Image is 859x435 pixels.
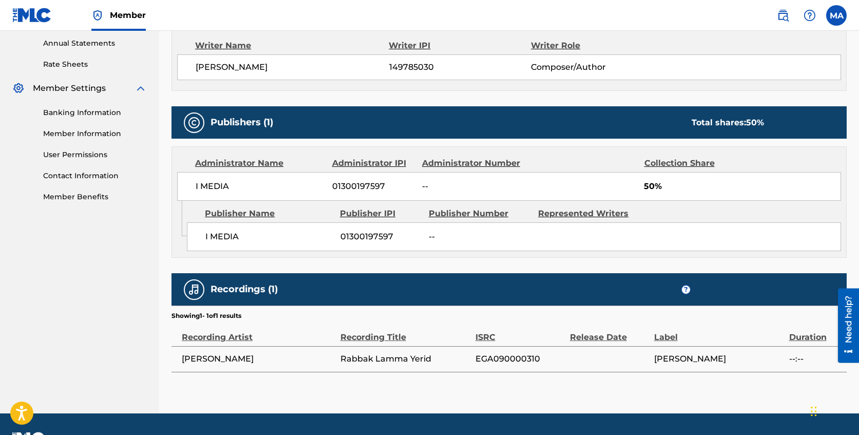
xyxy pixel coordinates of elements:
[644,157,741,169] div: Collection Share
[340,207,421,220] div: Publisher IPI
[12,82,25,94] img: Member Settings
[43,171,147,181] a: Contact Information
[654,320,784,344] div: Label
[340,231,422,243] span: 01300197597
[422,180,525,193] span: --
[211,117,273,128] h5: Publishers (1)
[475,353,565,365] span: EGA090000310
[182,353,335,365] span: [PERSON_NAME]
[33,82,106,94] span: Member Settings
[11,7,25,54] div: Need help?
[205,207,332,220] div: Publisher Name
[538,207,640,220] div: Represented Writers
[429,207,530,220] div: Publisher Number
[682,286,690,294] span: ?
[171,311,241,320] p: Showing 1 - 1 of 1 results
[12,8,52,23] img: MLC Logo
[110,9,146,21] span: Member
[205,231,332,243] span: I MEDIA
[531,61,660,73] span: Composer/Author
[43,107,147,118] a: Banking Information
[826,5,847,26] div: User Menu
[332,180,414,193] span: 01300197597
[91,9,104,22] img: Top Rightsholder
[777,9,789,22] img: search
[196,180,324,193] span: I MEDIA
[531,40,660,52] div: Writer Role
[804,9,816,22] img: help
[570,320,649,344] div: Release Date
[332,157,414,169] div: Administrator IPI
[182,320,335,344] div: Recording Artist
[789,353,842,365] span: --:--
[475,320,565,344] div: ISRC
[195,40,389,52] div: Writer Name
[422,157,525,169] div: Administrator Number
[195,157,324,169] div: Administrator Name
[644,180,841,193] span: 50%
[429,231,530,243] span: --
[135,82,147,94] img: expand
[196,61,389,73] span: [PERSON_NAME]
[773,5,793,26] a: Public Search
[808,386,859,435] iframe: Chat Widget
[43,149,147,160] a: User Permissions
[43,59,147,70] a: Rate Sheets
[830,288,859,363] iframe: Resource Center
[789,320,842,344] div: Duration
[799,5,820,26] div: Help
[746,118,764,127] span: 50 %
[211,283,278,295] h5: Recordings (1)
[811,396,817,427] div: Drag
[340,353,470,365] span: Rabbak Lamma Yerid
[188,117,200,129] img: Publishers
[692,117,764,129] div: Total shares:
[188,283,200,296] img: Recordings
[389,40,531,52] div: Writer IPI
[43,38,147,49] a: Annual Statements
[654,353,784,365] span: [PERSON_NAME]
[389,61,531,73] span: 149785030
[43,128,147,139] a: Member Information
[43,192,147,202] a: Member Benefits
[340,320,470,344] div: Recording Title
